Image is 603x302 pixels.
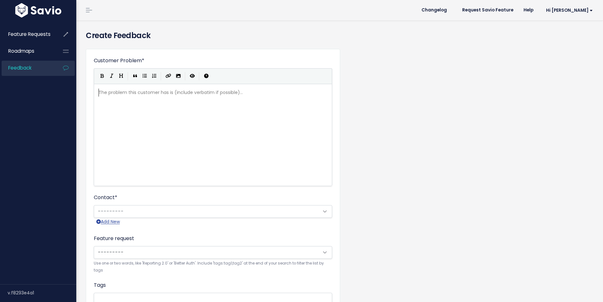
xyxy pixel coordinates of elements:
[14,3,63,17] img: logo-white.9d6f32f41409.svg
[202,71,211,81] button: Markdown Guide
[94,260,332,274] small: Use one or two words, like 'Reporting 2.0' or 'Better Auth'. Include 'tags:tag1,tag2' at the end ...
[130,71,140,81] button: Quote
[94,57,144,64] label: Customer Problem
[96,218,120,226] a: Add New
[457,5,518,15] a: Request Savio Feature
[97,71,107,81] button: Bold
[421,8,447,12] span: Changelog
[140,71,149,81] button: Generic List
[116,71,126,81] button: Heading
[94,235,134,242] label: Feature request
[94,194,117,201] label: Contact
[546,8,593,13] span: Hi [PERSON_NAME]
[199,72,200,80] i: |
[161,72,161,80] i: |
[8,31,51,37] span: Feature Requests
[2,27,53,42] a: Feature Requests
[163,71,174,81] button: Create Link
[107,71,116,81] button: Italic
[174,71,183,81] button: Import an image
[518,5,538,15] a: Help
[8,48,34,54] span: Roadmaps
[8,64,31,71] span: Feedback
[185,72,186,80] i: |
[2,61,53,75] a: Feedback
[8,285,76,301] div: v.f8293e4a1
[94,281,106,289] label: Tags
[188,71,197,81] button: Toggle Preview
[538,5,598,15] a: Hi [PERSON_NAME]
[86,30,593,41] h4: Create Feedback
[149,71,159,81] button: Numbered List
[2,44,53,58] a: Roadmaps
